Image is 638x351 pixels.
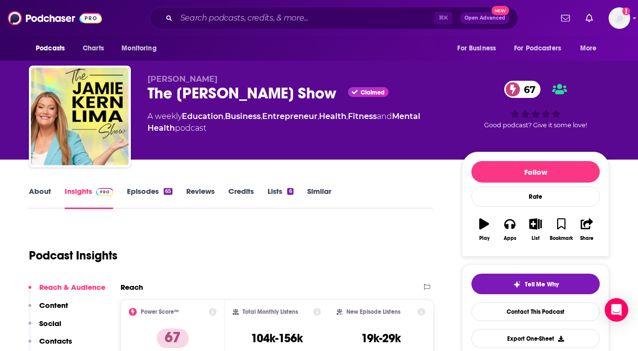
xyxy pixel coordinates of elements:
[460,12,510,24] button: Open AdvancedNew
[484,121,587,129] span: Good podcast? Give it some love!
[287,188,293,195] div: 6
[497,212,522,247] button: Apps
[39,301,68,310] p: Content
[491,6,509,15] span: New
[450,39,508,58] button: open menu
[514,42,561,55] span: For Podcasters
[471,329,600,348] button: Export One-Sheet
[471,274,600,294] button: tell me why sparkleTell Me Why
[261,112,262,121] span: ,
[346,308,400,315] h2: New Episode Listens
[186,187,215,209] a: Reviews
[147,74,218,84] span: [PERSON_NAME]
[28,319,61,337] button: Social
[31,68,129,165] img: The Jamie Kern Lima Show
[36,42,65,55] span: Podcasts
[115,39,169,58] button: open menu
[605,298,628,322] div: Open Intercom Messenger
[471,161,600,183] button: Follow
[319,112,346,121] a: Health
[122,42,156,55] span: Monitoring
[580,235,593,241] div: Share
[361,331,401,346] h3: 19k-29k
[361,90,385,95] span: Claimed
[8,9,102,27] img: Podchaser - Follow, Share and Rate Podcasts
[457,42,496,55] span: For Business
[29,248,118,263] h1: Podcast Insights
[28,301,68,319] button: Content
[96,188,113,196] img: Podchaser Pro
[377,112,392,121] span: and
[574,212,600,247] button: Share
[609,7,630,29] button: Show profile menu
[434,12,452,24] span: ⌘ K
[223,112,225,121] span: ,
[550,235,573,241] div: Bookmark
[121,282,143,292] h2: Reach
[127,187,172,209] a: Episodes65
[508,39,575,58] button: open menu
[262,112,318,121] a: Entrepreneur
[465,16,505,21] span: Open Advanced
[346,112,348,121] span: ,
[147,111,446,134] div: A weekly podcast
[228,187,254,209] a: Credits
[225,112,261,121] a: Business
[513,281,521,288] img: tell me why sparkle
[525,281,559,288] span: Tell Me Why
[39,336,72,346] p: Contacts
[557,10,574,26] a: Show notifications dropdown
[514,81,540,98] span: 67
[65,187,113,209] a: InsightsPodchaser Pro
[141,308,179,315] h2: Power Score™
[471,212,497,247] button: Play
[504,81,540,98] a: 67
[348,112,377,121] a: Fitness
[580,42,597,55] span: More
[471,187,600,207] div: Rate
[307,187,331,209] a: Similar
[622,7,630,15] svg: Add a profile image
[471,302,600,321] a: Contact This Podcast
[176,10,434,26] input: Search podcasts, credits, & more...
[582,10,597,26] a: Show notifications dropdown
[609,7,630,29] span: Logged in as Ashley_Beenen
[318,112,319,121] span: ,
[29,39,77,58] button: open menu
[504,235,516,241] div: Apps
[268,187,293,209] a: Lists6
[573,39,609,58] button: open menu
[76,39,110,58] a: Charts
[243,308,298,315] h2: Total Monthly Listens
[548,212,574,247] button: Bookmark
[29,187,51,209] a: About
[523,212,548,247] button: List
[28,282,105,301] button: Reach & Audience
[164,188,172,195] div: 65
[609,7,630,29] img: User Profile
[149,7,518,29] div: Search podcasts, credits, & more...
[251,331,303,346] h3: 104k-156k
[182,112,223,121] a: Education
[39,319,61,328] p: Social
[83,42,104,55] span: Charts
[39,282,105,292] p: Reach & Audience
[462,74,609,135] div: 67Good podcast? Give it some love!
[532,235,540,241] div: List
[157,328,189,348] p: 67
[479,235,490,241] div: Play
